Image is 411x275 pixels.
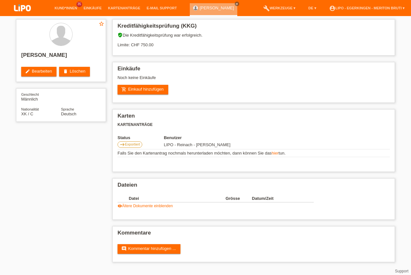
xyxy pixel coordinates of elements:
i: build [263,5,270,12]
span: Sprache [61,107,74,111]
a: deleteLöschen [59,67,90,76]
th: Grösse [225,195,252,202]
i: close [235,2,239,5]
td: Falls Sie den Kartenantrag nochmals herunterladen möchten, dann können Sie das tun. [118,149,390,157]
span: Deutsch [61,111,76,116]
a: Kartenanträge [105,6,144,10]
th: Status [118,135,164,140]
a: Einkäufe [80,6,105,10]
span: Kosovo / C / 01.10.2015 [21,111,33,116]
h2: Dateien [118,182,390,191]
a: add_shopping_cartEinkauf hinzufügen [118,85,168,94]
i: account_circle [329,5,336,12]
a: editBearbeiten [21,67,57,76]
span: Geschlecht [21,93,39,96]
th: Benutzer [164,135,273,140]
i: east [120,142,125,147]
h2: Kreditfähigkeitsprüfung (KKG) [118,23,390,32]
span: Exportiert [125,142,140,146]
a: Support [395,269,408,273]
h2: Kommentare [118,230,390,239]
a: DE ▾ [305,6,319,10]
a: [PERSON_NAME] [200,5,234,10]
a: LIPO pay [6,13,39,18]
i: comment [121,246,127,251]
span: Nationalität [21,107,39,111]
div: Die Kreditfähigkeitsprüfung war erfolgreich. Limite: CHF 750.00 [118,32,390,52]
a: star_border [99,21,104,28]
a: hier [272,151,279,155]
i: verified_user [118,32,123,38]
h3: Kartenanträge [118,122,390,127]
h2: [PERSON_NAME] [21,52,101,62]
a: commentKommentar hinzufügen ... [118,244,180,254]
i: star_border [99,21,104,27]
span: 35 [76,2,82,7]
i: add_shopping_cart [121,87,127,92]
a: buildWerkzeuge ▾ [260,6,299,10]
i: visibility [118,204,122,208]
i: delete [63,69,68,74]
h2: Einkäufe [118,66,390,75]
a: close [235,2,239,6]
div: Noch keine Einkäufe [118,75,390,85]
a: E-Mail Support [144,6,180,10]
a: Kund*innen [51,6,80,10]
span: 29.04.2025 [164,142,230,147]
th: Datum/Zeit [252,195,305,202]
a: account_circleLIPO - Egerkingen - Meriton Bruti ▾ [326,6,408,10]
th: Datei [129,195,225,202]
i: edit [25,69,30,74]
div: Männlich [21,92,61,102]
h2: Karten [118,113,390,122]
a: visibilityÄltere Dokumente einblenden [118,204,173,208]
